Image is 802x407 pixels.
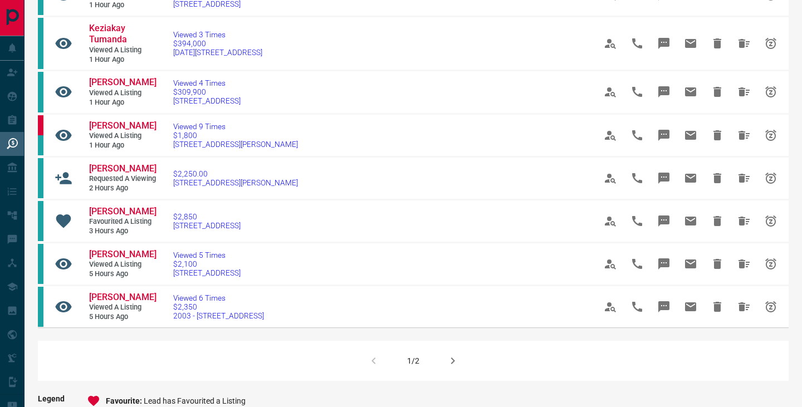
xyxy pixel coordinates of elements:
span: Message [651,122,677,149]
span: Message [651,79,677,105]
span: Favourited a Listing [89,217,156,227]
a: Viewed 4 Times$309,900[STREET_ADDRESS] [173,79,241,105]
span: Hide [704,208,731,234]
span: Snooze [757,30,784,57]
span: Snooze [757,208,784,234]
div: property.ca [38,115,43,135]
span: Message [651,251,677,277]
div: condos.ca [38,135,43,155]
span: Hide All from Mariah Paul [731,122,757,149]
span: Call [624,293,651,320]
span: Hide [704,251,731,277]
span: 1 hour ago [89,1,156,10]
span: Lead has Favourited a Listing [144,396,246,405]
span: Viewed a Listing [89,303,156,312]
div: condos.ca [38,287,43,327]
span: Email [677,293,704,320]
span: Hide All from Winnie Lai [731,79,757,105]
span: Snooze [757,79,784,105]
span: [DATE][STREET_ADDRESS] [173,48,262,57]
span: Hide [704,30,731,57]
span: Email [677,165,704,192]
span: $2,350 [173,302,264,311]
span: [PERSON_NAME] [89,163,157,174]
span: Snooze [757,122,784,149]
span: Requested a Viewing [89,174,156,184]
a: [PERSON_NAME] [89,77,156,89]
span: Email [677,122,704,149]
span: View Profile [597,251,624,277]
span: Viewed a Listing [89,89,156,98]
span: Snooze [757,293,784,320]
span: $1,800 [173,131,298,140]
span: Hide All from Ck Brown [731,208,757,234]
span: Hide All from Keziakay Tumanda [731,30,757,57]
span: Viewed a Listing [89,46,156,55]
span: Call [624,165,651,192]
span: Hide All from Beomi Fan [731,293,757,320]
a: [PERSON_NAME] [89,206,156,218]
span: 3 hours ago [89,227,156,236]
span: Hide [704,79,731,105]
span: Viewed 3 Times [173,30,262,39]
span: [STREET_ADDRESS] [173,221,241,230]
span: [STREET_ADDRESS][PERSON_NAME] [173,140,298,149]
span: Call [624,79,651,105]
span: $394,000 [173,39,262,48]
span: Message [651,293,677,320]
span: Snooze [757,251,784,277]
span: Email [677,30,704,57]
span: 2 hours ago [89,184,156,193]
a: [PERSON_NAME] [89,163,156,175]
a: [PERSON_NAME] [89,249,156,261]
span: Viewed 9 Times [173,122,298,131]
span: View Profile [597,165,624,192]
span: Message [651,208,677,234]
span: 5 hours ago [89,269,156,279]
span: View Profile [597,122,624,149]
span: [STREET_ADDRESS] [173,268,241,277]
span: [PERSON_NAME] [89,120,157,131]
div: condos.ca [38,72,43,112]
span: Hide [704,293,731,320]
span: $309,900 [173,87,241,96]
a: [PERSON_NAME] [89,120,156,132]
span: Call [624,208,651,234]
span: [PERSON_NAME] [89,249,157,259]
span: [PERSON_NAME] [89,206,157,217]
span: Email [677,79,704,105]
a: Viewed 5 Times$2,100[STREET_ADDRESS] [173,251,241,277]
span: Viewed a Listing [89,131,156,141]
a: Viewed 6 Times$2,3502003 - [STREET_ADDRESS] [173,293,264,320]
span: Email [677,208,704,234]
span: View Profile [597,30,624,57]
span: View Profile [597,79,624,105]
span: [STREET_ADDRESS][PERSON_NAME] [173,178,298,187]
span: Message [651,30,677,57]
div: condos.ca [38,201,43,241]
span: Hide All from Natalia Argüelles [731,165,757,192]
span: $2,100 [173,259,241,268]
a: Viewed 9 Times$1,800[STREET_ADDRESS][PERSON_NAME] [173,122,298,149]
a: Keziakay Tumanda [89,23,156,46]
span: Hide [704,122,731,149]
span: 1 hour ago [89,55,156,65]
span: Call [624,251,651,277]
span: Message [651,165,677,192]
span: Viewed a Listing [89,260,156,269]
span: $2,850 [173,212,241,221]
span: [PERSON_NAME] [89,77,157,87]
span: [PERSON_NAME] [89,292,157,302]
span: Viewed 5 Times [173,251,241,259]
span: 2003 - [STREET_ADDRESS] [173,311,264,320]
span: $2,250.00 [173,169,298,178]
span: Call [624,30,651,57]
span: View Profile [597,208,624,234]
span: Email [677,251,704,277]
a: $2,250.00[STREET_ADDRESS][PERSON_NAME] [173,169,298,187]
span: 1 hour ago [89,141,156,150]
span: 1 hour ago [89,98,156,107]
div: condos.ca [38,244,43,284]
span: Keziakay Tumanda [89,23,127,45]
div: condos.ca [38,158,43,198]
